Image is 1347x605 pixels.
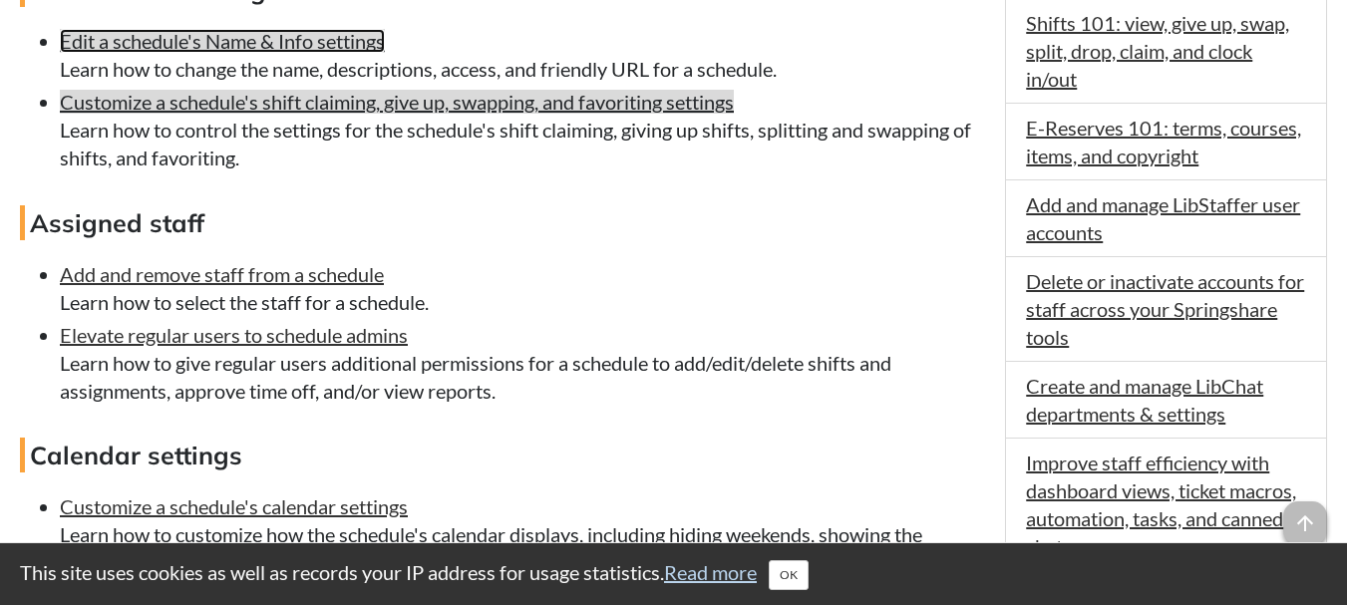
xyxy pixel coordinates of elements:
a: Elevate regular users to schedule admins [60,323,408,347]
a: Improve staff efficiency with dashboard views, ticket macros, automation, tasks, and canned chat ... [1026,451,1296,558]
span: arrow_upward [1283,501,1327,545]
a: Add and remove staff from a schedule [60,262,384,286]
a: Delete or inactivate accounts for staff across your Springshare tools [1026,269,1304,349]
a: arrow_upward [1283,503,1327,527]
a: Customize a schedule's shift claiming, give up, swapping, and favoriting settings [60,90,734,114]
li: Learn how to change the name, descriptions, access, and friendly URL for a schedule. [60,27,985,83]
li: Learn how to give regular users additional permissions for a schedule to add/edit/delete shifts a... [60,321,985,405]
a: Shifts 101: view, give up, swap, split, drop, claim, and clock in/out [1026,11,1289,91]
a: Edit a schedule's Name & Info settings [60,29,385,53]
a: Create and manage LibChat departments & settings [1026,374,1263,426]
li: Learn how to control the settings for the schedule's shift claiming, giving up shifts, splitting ... [60,88,985,171]
h4: Calendar settings [20,438,985,472]
li: Learn how to customize how the schedule's calendar displays, including hiding weekends, showing t... [60,492,985,576]
button: Close [769,560,809,590]
a: Add and manage LibStaffer user accounts [1026,192,1300,244]
li: Learn how to select the staff for a schedule. [60,260,985,316]
a: Read more [664,560,757,584]
h4: Assigned staff [20,205,985,240]
a: Customize a schedule's calendar settings [60,494,408,518]
a: E-Reserves 101: terms, courses, items, and copyright [1026,116,1301,167]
